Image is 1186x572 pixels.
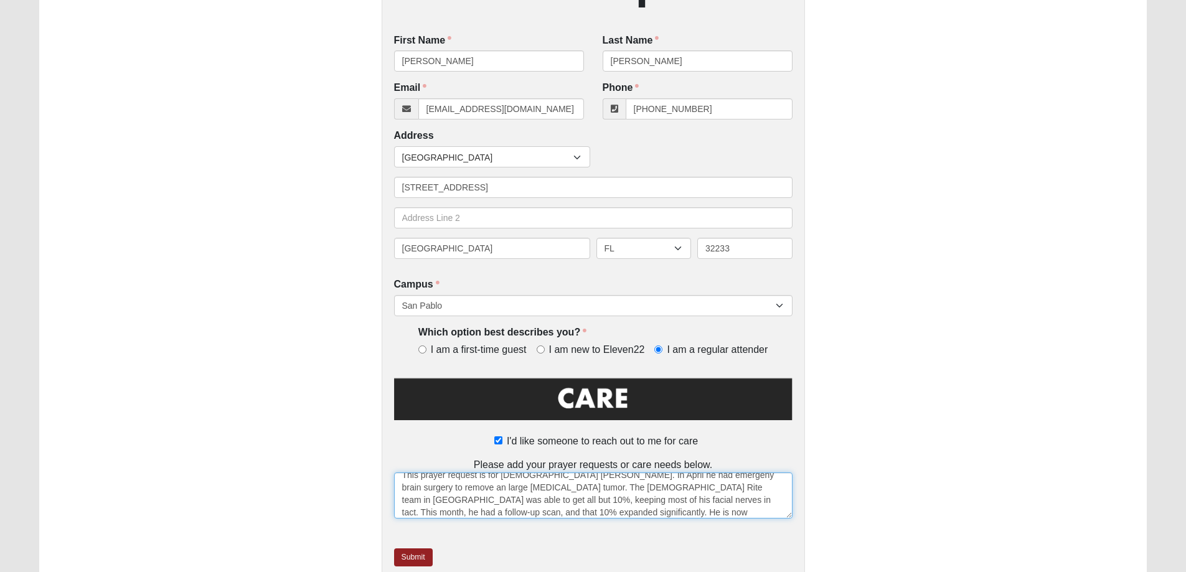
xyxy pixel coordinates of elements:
input: Zip [697,238,793,259]
input: I'd like someone to reach out to me for care [494,436,502,444]
div: Please add your prayer requests or care needs below. [394,457,793,518]
label: Which option best describes you? [418,326,586,340]
input: I am a first-time guest [418,345,426,354]
span: I am a first-time guest [431,343,527,357]
a: Submit [394,548,433,566]
input: I am a regular attender [654,345,662,354]
label: Last Name [603,34,659,48]
label: Email [394,81,427,95]
input: I am new to Eleven22 [537,345,545,354]
label: Campus [394,278,440,292]
span: [GEOGRAPHIC_DATA] [402,147,573,168]
img: Care.png [394,375,793,431]
label: First Name [394,34,452,48]
input: City [394,238,590,259]
span: I'd like someone to reach out to me for care [507,436,698,446]
input: Address Line 2 [394,207,793,228]
span: I am a regular attender [667,343,768,357]
input: Address Line 1 [394,177,793,198]
label: Phone [603,81,639,95]
label: Address [394,129,434,143]
span: I am new to Eleven22 [549,343,645,357]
